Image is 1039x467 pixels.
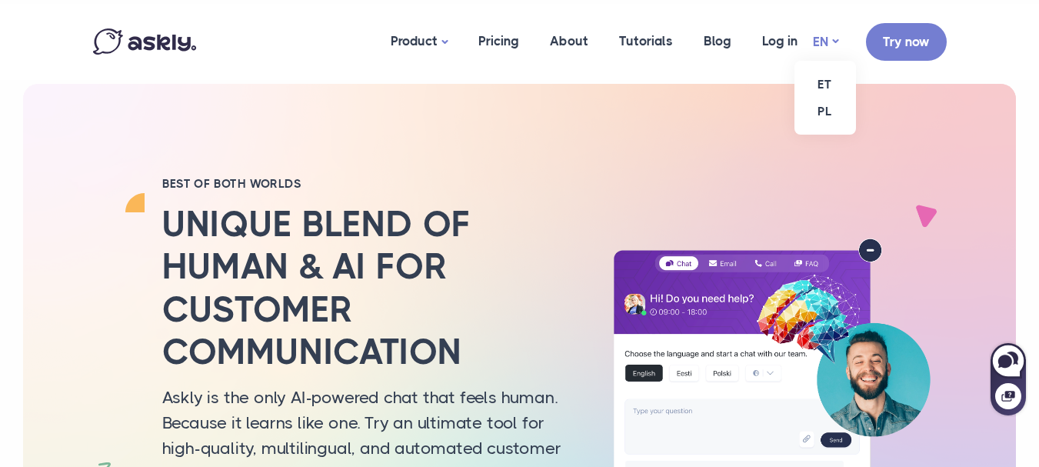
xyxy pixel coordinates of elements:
h2: Unique blend of human & AI for customer communication [162,203,578,373]
a: Log in [747,4,813,78]
a: Try now [866,23,947,61]
a: EN [813,31,838,53]
a: ET [794,71,856,98]
img: Askly [93,28,196,55]
a: Product [375,4,463,80]
h2: BEST OF BOTH WORLDS [162,176,578,192]
iframe: Askly chat [989,340,1027,417]
a: About [534,4,604,78]
a: Tutorials [604,4,688,78]
a: PL [794,98,856,125]
a: Pricing [463,4,534,78]
a: Blog [688,4,747,78]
